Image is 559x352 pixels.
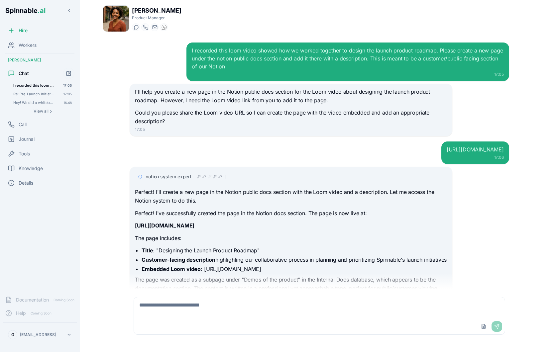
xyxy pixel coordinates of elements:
span: Workers [19,42,37,48]
div: tool_call - completed [207,175,211,179]
div: 17:05 [192,72,503,77]
div: [URL][DOMAIN_NAME] [447,145,504,153]
p: Could you please share the Loom video URL so I can create the page with the video embedded and ad... [135,109,447,126]
div: tool_call - completed [213,175,217,179]
span: Coming Soon [29,310,54,316]
button: Start a chat with Taylor Mitchell [132,23,140,31]
span: Help [16,310,26,316]
div: I recorded this loom video showed how we worked together to design the launch product roadmap. Pl... [192,46,503,70]
span: Coming Soon [52,297,76,303]
strong: Customer-facing description [142,256,215,263]
div: [PERSON_NAME] [3,55,77,65]
span: G [11,332,14,337]
button: Send email to taylor.mitchell@getspinnable.ai [151,23,159,31]
p: I'll help you create a new page in the Notion public docs section for the Loom video about design... [135,88,447,105]
img: WhatsApp [162,25,167,30]
button: Start new chat [63,68,74,79]
span: .ai [38,7,46,15]
span: Knowledge [19,165,43,172]
span: I recorded this loom video showed how we worked together to design the launch product roadmap. Pl... [13,83,54,88]
span: 17:05 [63,83,72,88]
div: tool_call - completed [197,175,201,179]
span: Hey! We did a whiteboard brainstorm session about everything we need to do before launching the p... [13,100,54,105]
span: › [50,109,52,114]
img: Taylor Mitchell [103,6,129,32]
span: Tools [19,150,30,157]
span: Details [19,180,33,186]
span: 16:48 [63,100,72,105]
p: [EMAIL_ADDRESS] [20,332,56,337]
p: Perfect! I've successfully created the page in the Notion docs section. The page is now live at: [135,209,447,218]
span: Spinnable [5,7,46,15]
div: tool_call - completed [218,175,222,179]
p: The page was created as a subpage under "Demos of the product" in the Internal Docs database, whi... [135,276,447,301]
button: WhatsApp [160,23,168,31]
span: View all [34,109,49,114]
p: The page includes: [135,234,447,243]
button: Show all conversations [11,107,74,115]
span: Chat [19,70,29,77]
p: Product Manager [132,15,181,21]
button: Start a call with Taylor Mitchell [141,23,149,31]
span: Call [19,121,27,128]
h1: [PERSON_NAME] [132,6,181,15]
strong: Title [142,247,153,254]
li: : "Designing the Launch Product Roadmap" [142,246,447,254]
div: tool_call - completed [202,175,206,179]
span: Journal [19,136,35,142]
div: 17:06 [447,155,504,160]
div: 17:05 [135,127,447,132]
span: Re: Pre-Launch Initiatives Review - Your Task List & Timeline Confirmation The Factorial MCP is ... [13,92,54,96]
span: Hire [19,27,28,34]
span: 17:05 [63,92,72,96]
strong: [URL][DOMAIN_NAME] [135,222,194,229]
span: Documentation [16,297,49,303]
span: notion system expert [146,173,191,180]
li: : [URL][DOMAIN_NAME] [142,265,447,273]
button: G[EMAIL_ADDRESS] [5,328,74,341]
strong: Embedded Loom video [142,266,201,272]
li: highlighting our collaborative process in planning and prioritizing Spinnable's launch initiatives [142,256,447,264]
p: Perfect! I'll create a new page in the Notion public docs section with the Loom video and a descr... [135,188,447,205]
div: 5 more operations [225,175,226,179]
